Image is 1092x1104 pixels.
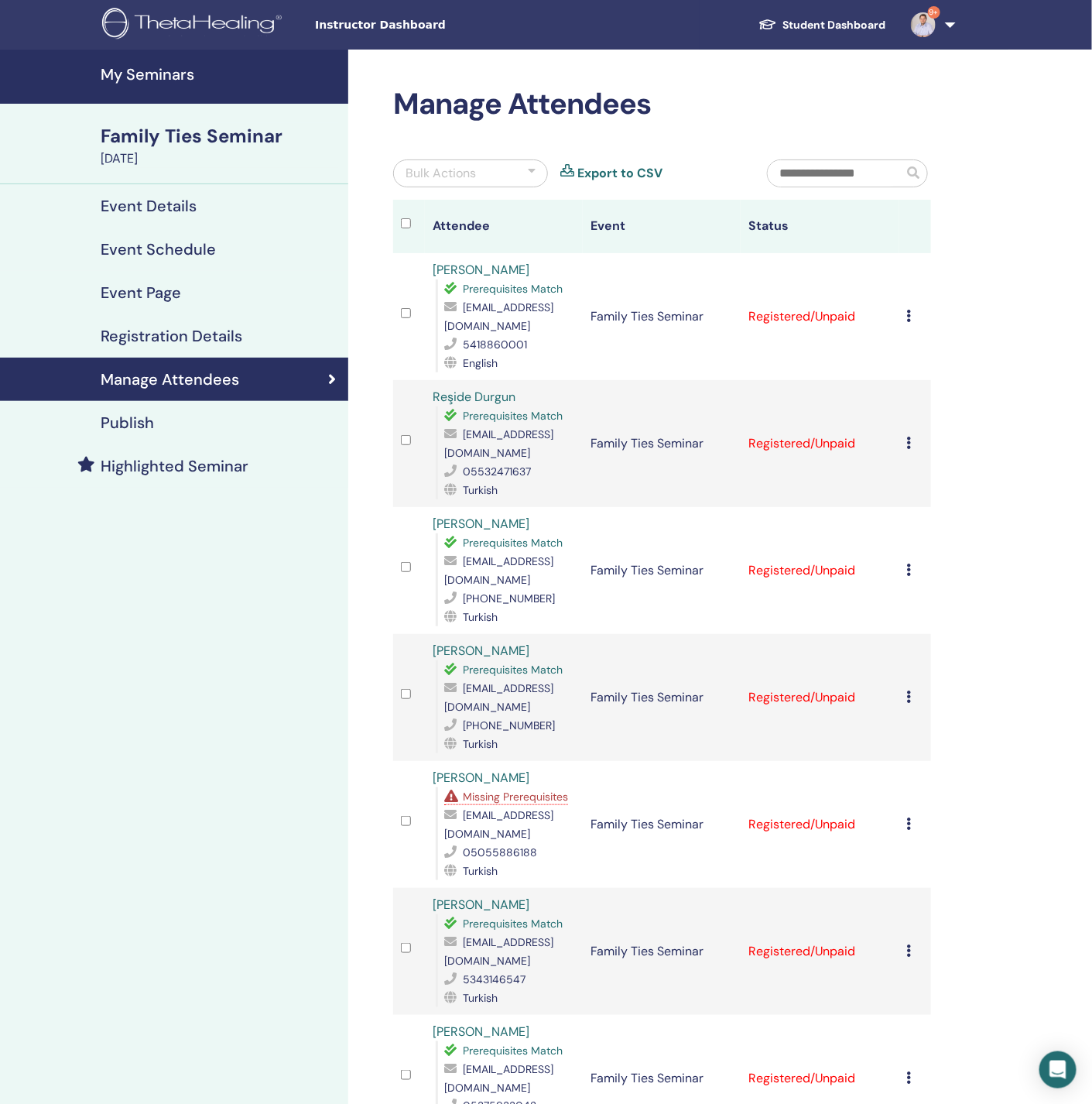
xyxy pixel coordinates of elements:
a: [PERSON_NAME] [433,1023,529,1040]
span: English [463,356,498,370]
span: Turkish [463,991,498,1005]
span: Prerequisites Match [463,1044,563,1058]
span: 05532471637 [463,465,531,478]
td: Family Ties Seminar [583,888,741,1015]
td: Family Ties Seminar [583,761,741,888]
span: Turkish [463,737,498,751]
a: Reşide Durgun [433,389,515,405]
span: [PHONE_NUMBER] [463,591,555,605]
span: [EMAIL_ADDRESS][DOMAIN_NAME] [444,554,553,587]
span: Prerequisites Match [463,409,563,423]
span: Turkish [463,610,498,624]
a: [PERSON_NAME] [433,262,529,278]
h4: Publish [101,413,154,432]
th: Attendee [425,200,583,253]
h4: Registration Details [101,327,242,345]
span: Turkish [463,483,498,497]
h4: Event Details [101,197,197,215]
td: Family Ties Seminar [583,253,741,380]
a: Export to CSV [577,164,662,183]
span: [EMAIL_ADDRESS][DOMAIN_NAME] [444,935,553,968]
td: Family Ties Seminar [583,380,741,507]
span: Instructor Dashboard [315,17,547,33]
span: Prerequisites Match [463,917,563,931]
span: [EMAIL_ADDRESS][DOMAIN_NAME] [444,681,553,714]
span: 5343146547 [463,972,525,986]
h4: My Seminars [101,65,339,84]
span: [EMAIL_ADDRESS][DOMAIN_NAME] [444,1062,553,1095]
h4: Manage Attendees [101,370,239,389]
span: Prerequisites Match [463,663,563,677]
h4: Event Page [101,283,181,302]
th: Status [741,200,899,253]
a: [PERSON_NAME] [433,516,529,532]
a: [PERSON_NAME] [433,770,529,786]
span: [PHONE_NUMBER] [463,718,555,732]
a: [PERSON_NAME] [433,897,529,913]
div: [DATE] [101,149,339,168]
div: Open Intercom Messenger [1039,1051,1077,1089]
span: Prerequisites Match [463,282,563,296]
a: [PERSON_NAME] [433,643,529,659]
div: Bulk Actions [406,164,476,183]
span: [EMAIL_ADDRESS][DOMAIN_NAME] [444,427,553,460]
span: 05055886188 [463,845,537,859]
span: Missing Prerequisites [463,790,568,804]
img: graduation-cap-white.svg [758,18,777,31]
h4: Highlighted Seminar [101,457,248,475]
span: Prerequisites Match [463,536,563,550]
h4: Event Schedule [101,240,216,259]
td: Family Ties Seminar [583,634,741,761]
img: default.jpg [911,12,936,37]
span: [EMAIL_ADDRESS][DOMAIN_NAME] [444,808,553,841]
span: 5418860001 [463,338,527,351]
a: Student Dashboard [746,11,899,39]
a: Family Ties Seminar[DATE] [91,123,348,168]
span: [EMAIL_ADDRESS][DOMAIN_NAME] [444,300,553,333]
td: Family Ties Seminar [583,507,741,634]
div: Family Ties Seminar [101,123,339,149]
th: Event [583,200,741,253]
span: 9+ [928,6,940,19]
img: logo.png [102,8,287,43]
h2: Manage Attendees [393,87,931,122]
span: Turkish [463,864,498,878]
